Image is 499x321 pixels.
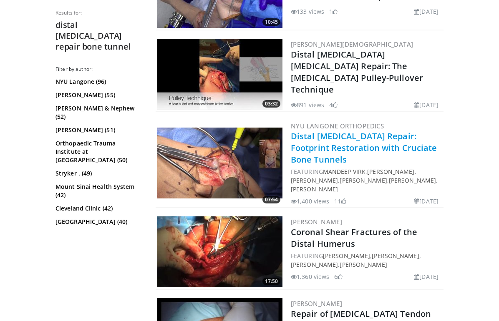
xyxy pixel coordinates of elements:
a: Orthopaedic Trauma Institute at [GEOGRAPHIC_DATA] (50) [55,139,141,164]
a: [PERSON_NAME] [291,218,342,226]
img: b7ad0b0f-e483-4f68-b434-a981abfd45d9.300x170_q85_crop-smart_upscale.jpg [157,128,282,198]
a: 07:54 [157,128,282,198]
a: [PERSON_NAME] [372,252,419,260]
li: 1,400 views [291,197,329,206]
a: Mandeep Virk [323,168,365,176]
li: [DATE] [414,197,439,206]
a: [PERSON_NAME] [389,176,436,184]
a: [PERSON_NAME] (51) [55,126,141,134]
a: [PERSON_NAME] [340,261,387,268]
a: [PERSON_NAME] [367,168,414,176]
img: ac8baac7-4924-4fd7-8ded-201101107d91.300x170_q85_crop-smart_upscale.jpg [157,216,282,287]
a: [PERSON_NAME] & Nephew (52) [55,104,141,121]
li: 1,360 views [291,272,329,281]
p: Results for: [55,10,143,16]
h3: Filter by author: [55,66,143,73]
div: FEATURING , , , , , [291,167,442,193]
div: FEATURING , , , [291,251,442,269]
a: NYU Langone (96) [55,78,141,86]
li: [DATE] [414,7,439,16]
li: [DATE] [414,100,439,109]
li: 133 views [291,7,324,16]
li: 891 views [291,100,324,109]
li: 6 [334,272,343,281]
a: Mount Sinai Health System (42) [55,183,141,199]
a: Distal [MEDICAL_DATA] Repair: Footprint Restoration with Cruciate Bone Tunnels [291,130,437,165]
a: 03:32 [157,39,282,110]
span: 17:50 [262,278,280,285]
span: 03:32 [262,100,280,108]
a: [GEOGRAPHIC_DATA] (40) [55,218,141,226]
img: c58a6de9-e819-4de8-bb7f-b72168af6775.300x170_q85_crop-smart_upscale.jpg [157,39,282,110]
a: [PERSON_NAME] [323,252,370,260]
a: NYU Langone Orthopedics [291,122,384,130]
a: Stryker . (49) [55,169,141,178]
h2: distal [MEDICAL_DATA] repair bone tunnel [55,20,143,52]
a: Coronal Shear Fractures of the Distal Humerus [291,226,417,249]
a: Distal [MEDICAL_DATA] [MEDICAL_DATA] Repair: The [MEDICAL_DATA] Pulley-Pullover Technique [291,49,423,95]
li: 11 [334,197,346,206]
li: [DATE] [414,272,439,281]
a: [PERSON_NAME][DEMOGRAPHIC_DATA] [291,40,413,48]
a: [PERSON_NAME] [291,185,338,193]
a: [PERSON_NAME] (55) [55,91,141,99]
span: 10:45 [262,18,280,26]
li: 4 [329,100,338,109]
a: [PERSON_NAME] [340,176,387,184]
a: [PERSON_NAME] [291,299,342,308]
a: [PERSON_NAME] [291,261,338,268]
li: 1 [329,7,338,16]
span: 07:54 [262,196,280,203]
a: [PERSON_NAME] [291,176,338,184]
a: Cleveland Clinic (42) [55,204,141,213]
a: 17:50 [157,216,282,287]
